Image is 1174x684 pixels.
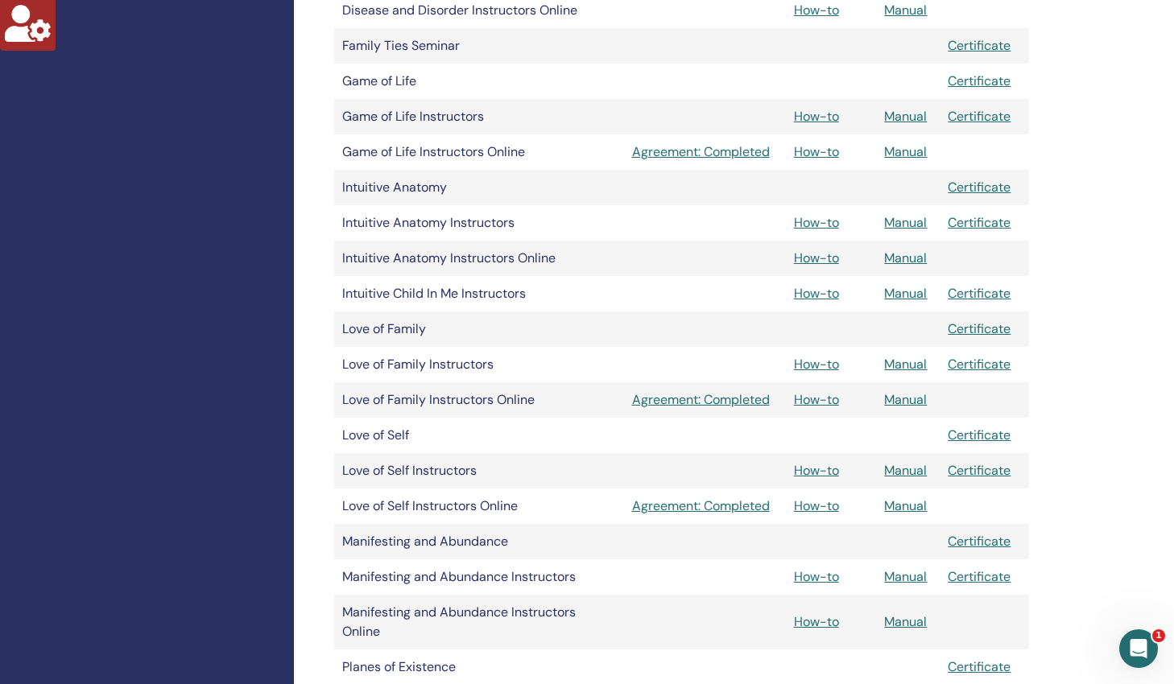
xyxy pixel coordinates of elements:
[334,524,624,559] td: Manifesting and Abundance
[948,568,1011,585] a: Certificate
[334,134,624,170] td: Game of Life Instructors Online
[632,497,778,516] a: Agreement: Completed
[884,356,927,373] a: Manual
[794,391,839,408] a: How-to
[794,143,839,160] a: How-to
[334,170,624,205] td: Intuitive Anatomy
[948,37,1011,54] a: Certificate
[884,391,927,408] a: Manual
[334,595,624,649] td: Manifesting and Abundance Instructors Online
[948,320,1011,337] a: Certificate
[334,311,624,347] td: Love of Family
[884,2,927,19] a: Manual
[334,64,624,99] td: Game of Life
[334,382,624,418] td: Love of Family Instructors Online
[1119,629,1158,668] iframe: Intercom live chat
[948,356,1011,373] a: Certificate
[948,462,1011,479] a: Certificate
[884,214,927,231] a: Manual
[948,108,1011,125] a: Certificate
[794,356,839,373] a: How-to
[334,418,624,453] td: Love of Self
[334,347,624,382] td: Love of Family Instructors
[794,2,839,19] a: How-to
[794,568,839,585] a: How-to
[884,285,927,302] a: Manual
[794,462,839,479] a: How-to
[334,205,624,241] td: Intuitive Anatomy Instructors
[794,249,839,266] a: How-to
[884,249,927,266] a: Manual
[632,142,778,162] a: Agreement: Completed
[334,276,624,311] td: Intuitive Child In Me Instructors
[884,462,927,479] a: Manual
[1152,629,1165,642] span: 1
[948,658,1011,675] a: Certificate
[948,179,1011,196] a: Certificate
[884,143,927,160] a: Manual
[334,559,624,595] td: Manifesting and Abundance Instructors
[794,613,839,630] a: How-to
[948,533,1011,550] a: Certificate
[794,497,839,514] a: How-to
[948,285,1011,302] a: Certificate
[794,108,839,125] a: How-to
[334,99,624,134] td: Game of Life Instructors
[948,426,1011,443] a: Certificate
[334,488,624,524] td: Love of Self Instructors Online
[632,390,778,410] a: Agreement: Completed
[334,241,624,276] td: Intuitive Anatomy Instructors Online
[794,214,839,231] a: How-to
[948,72,1011,89] a: Certificate
[884,497,927,514] a: Manual
[948,214,1011,231] a: Certificate
[884,568,927,585] a: Manual
[334,453,624,488] td: Love of Self Instructors
[334,28,624,64] td: Family Ties Seminar
[884,108,927,125] a: Manual
[794,285,839,302] a: How-to
[884,613,927,630] a: Manual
